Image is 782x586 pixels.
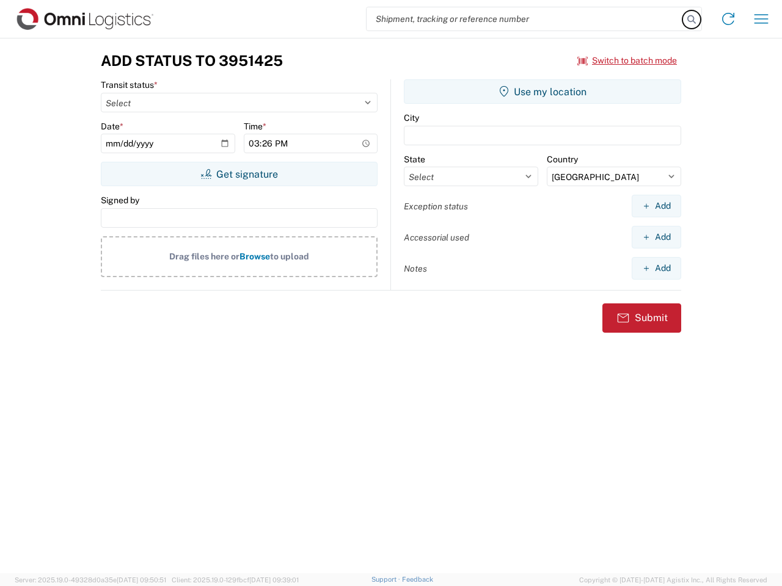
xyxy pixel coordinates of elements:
label: Date [101,121,123,132]
h3: Add Status to 3951425 [101,52,283,70]
a: Support [371,576,402,583]
span: Server: 2025.19.0-49328d0a35e [15,576,166,584]
button: Use my location [404,79,681,104]
label: Signed by [101,195,139,206]
span: [DATE] 09:50:51 [117,576,166,584]
span: Drag files here or [169,251,239,261]
span: Copyright © [DATE]-[DATE] Agistix Inc., All Rights Reserved [579,574,767,585]
label: Transit status [101,79,158,90]
label: Time [244,121,266,132]
label: State [404,154,425,165]
label: Exception status [404,201,468,212]
label: City [404,112,419,123]
label: Accessorial used [404,232,469,243]
button: Add [632,257,681,280]
span: to upload [270,251,309,261]
button: Submit [602,303,681,333]
label: Country [547,154,578,165]
input: Shipment, tracking or reference number [367,7,683,31]
span: Browse [239,251,270,261]
button: Add [632,226,681,248]
button: Add [632,195,681,217]
button: Switch to batch mode [577,51,677,71]
button: Get signature [101,162,378,186]
label: Notes [404,263,427,274]
span: [DATE] 09:39:01 [249,576,299,584]
span: Client: 2025.19.0-129fbcf [172,576,299,584]
a: Feedback [402,576,433,583]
